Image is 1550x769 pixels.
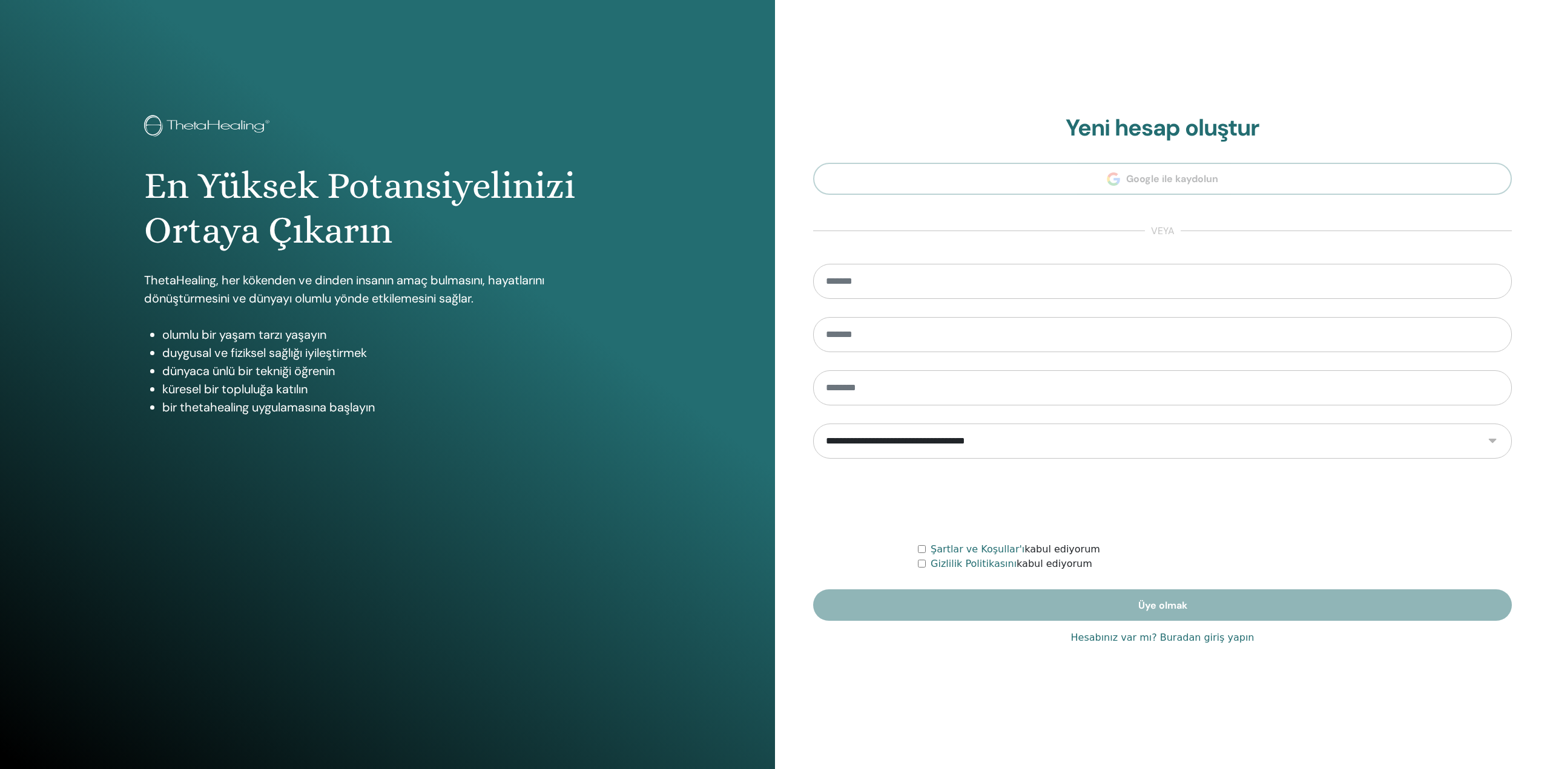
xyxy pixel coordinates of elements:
a: Gizlilik Politikasını [931,558,1017,569]
iframe: reCAPTCHA [1070,477,1255,524]
font: küresel bir topluluğa katılın [162,381,308,397]
font: Yeni hesap oluştur [1066,113,1259,143]
font: bir thetahealing uygulamasına başlayın [162,399,375,415]
font: kabul ediyorum [1017,558,1092,569]
font: En Yüksek Potansiyelinizi Ortaya Çıkarın [144,164,575,252]
font: olumlu bir yaşam tarzı yaşayın [162,327,326,342]
font: ThetaHealing, her kökenden ve dinden insanın amaç bulmasını, hayatlarını dönüştürmesini ve dünyay... [144,272,544,306]
font: dünyaca ünlü bir tekniği öğrenin [162,363,335,379]
font: duygusal ve fiziksel sağlığı iyileştirmek [162,345,367,361]
font: Hesabınız var mı? Buradan giriş yapın [1071,632,1255,643]
font: kabul ediyorum [1024,543,1100,555]
a: Şartlar ve Koşullar'ı [931,543,1024,555]
a: Hesabınız var mı? Buradan giriş yapın [1071,630,1255,645]
font: veya [1151,224,1175,237]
